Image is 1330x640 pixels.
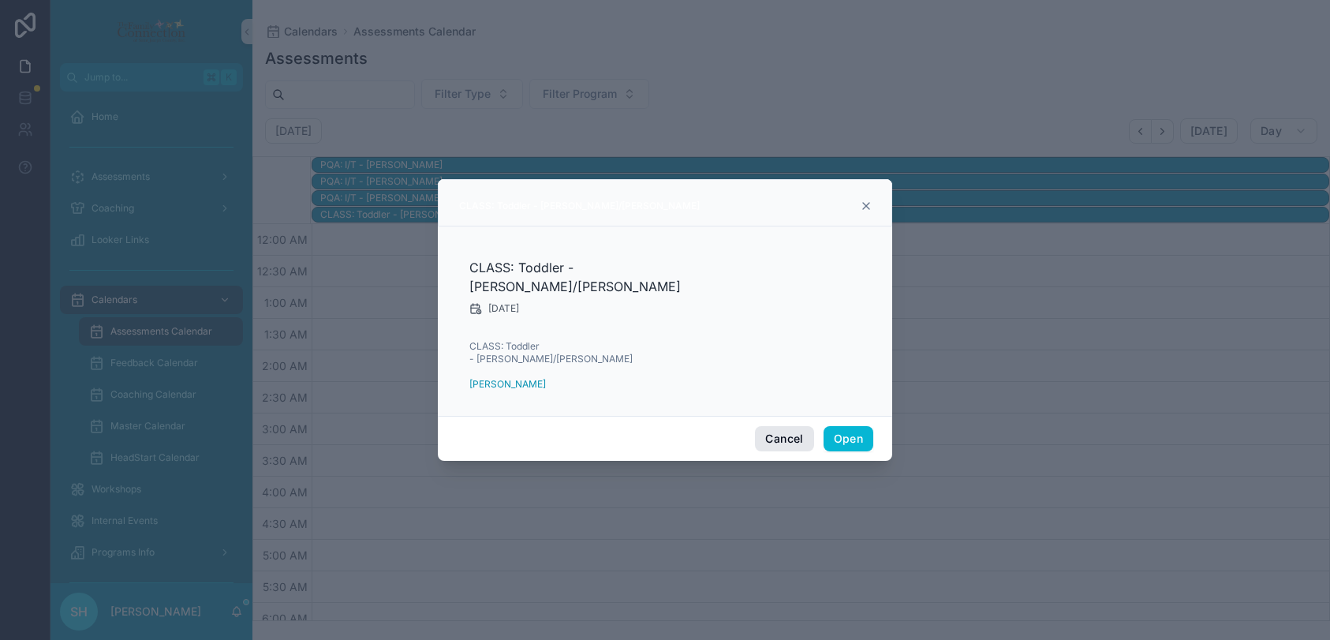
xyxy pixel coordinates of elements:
[459,199,700,213] div: CLASS: Toddler - Sopher/Buras
[755,426,813,451] button: Cancel
[469,258,697,296] h2: CLASS: Toddler - [PERSON_NAME]/[PERSON_NAME]
[459,200,700,212] div: CLASS: Toddler - [PERSON_NAME]/[PERSON_NAME]
[824,426,873,451] button: Open
[488,302,519,315] span: [DATE]
[469,340,697,365] span: CLASS: Toddler - [PERSON_NAME]/[PERSON_NAME]
[469,378,546,391] a: [PERSON_NAME]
